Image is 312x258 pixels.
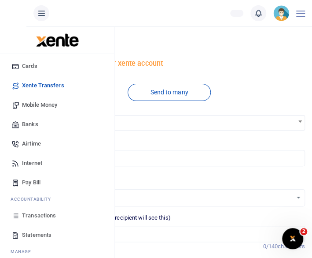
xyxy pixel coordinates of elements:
[33,226,305,243] input: Enter extra information
[22,62,37,71] span: Cards
[7,76,107,95] a: Xente Transfers
[22,178,40,187] span: Pay Bill
[7,173,107,192] a: Pay Bill
[273,5,289,21] img: profile-user
[17,197,51,202] span: countability
[15,249,31,254] span: anage
[40,194,292,202] div: No options available.
[300,228,307,235] span: 2
[22,120,38,129] span: Banks
[7,134,107,153] a: Airtime
[22,101,57,109] span: Mobile Money
[7,95,107,115] a: Mobile Money
[128,84,210,101] a: Send to many
[263,243,278,250] span: 0/140
[7,153,107,173] a: Internet
[33,115,305,131] span: Search for an account
[7,115,107,134] a: Banks
[33,45,305,55] h4: Xente transfers
[36,34,79,47] img: logo-large
[278,243,305,250] span: characters
[33,150,305,167] input: UGX
[35,36,79,43] a: logo-small logo-large logo-large
[33,59,305,68] h5: Transfer funds to another xente account
[22,211,56,220] span: Transactions
[22,81,64,90] span: Xente Transfers
[227,10,247,17] li: Wallet ballance
[7,206,107,225] a: Transactions
[282,228,303,249] iframe: Intercom live chat
[22,159,42,168] span: Internet
[22,231,51,239] span: Statements
[34,116,305,129] span: Search for an account
[22,139,41,148] span: Airtime
[7,225,107,245] a: Statements
[7,192,107,206] li: Ac
[7,56,107,76] a: Cards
